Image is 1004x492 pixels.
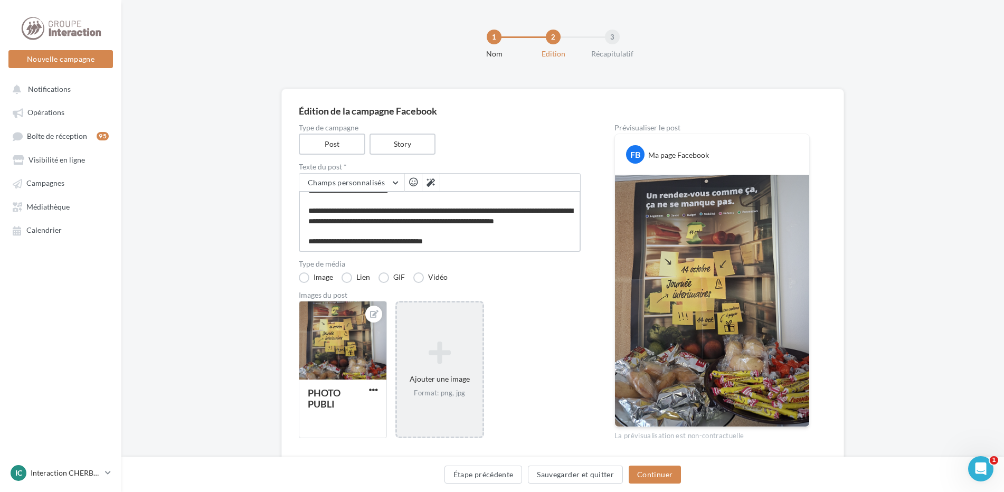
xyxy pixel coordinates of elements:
div: 1 [487,30,501,44]
div: 95 [97,132,109,140]
div: Ma page Facebook [648,150,709,160]
span: Opérations [27,108,64,117]
button: Continuer [629,466,681,484]
a: Médiathèque [6,197,115,216]
a: Calendrier [6,220,115,239]
label: Image [299,272,333,283]
label: Post [299,134,365,155]
label: Texte du post * [299,163,581,171]
label: Type de campagne [299,124,581,131]
a: IC Interaction CHERBOURG [8,463,113,483]
label: Type de média [299,260,581,268]
button: Champs personnalisés [299,174,404,192]
span: Calendrier [26,226,62,235]
label: Story [370,134,436,155]
a: Opérations [6,102,115,121]
button: Notifications [6,79,111,98]
span: Champs personnalisés [308,178,385,187]
button: Sauvegarder et quitter [528,466,623,484]
div: Récapitulatif [579,49,646,59]
div: 2 [546,30,561,44]
span: Notifications [28,84,71,93]
span: Boîte de réception [27,131,87,140]
div: Édition de la campagne Facebook [299,106,827,116]
button: Nouvelle campagne [8,50,113,68]
span: 1 [990,456,998,465]
div: PHOTO PUBLI [308,387,340,410]
div: La prévisualisation est non-contractuelle [614,427,810,441]
div: Edition [519,49,587,59]
label: Vidéo [413,272,448,283]
p: Interaction CHERBOURG [31,468,101,478]
div: 3 [605,30,620,44]
div: Images du post [299,291,581,299]
button: Étape précédente [444,466,523,484]
span: IC [15,468,22,478]
a: Campagnes [6,173,115,192]
label: Lien [342,272,370,283]
span: Visibilité en ligne [29,155,85,164]
a: Visibilité en ligne [6,150,115,169]
iframe: Intercom live chat [968,456,993,481]
a: Boîte de réception95 [6,126,115,146]
div: Prévisualiser le post [614,124,810,131]
span: Médiathèque [26,202,70,211]
label: GIF [378,272,405,283]
div: FB [626,145,645,164]
span: Campagnes [26,179,64,188]
div: Nom [460,49,528,59]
